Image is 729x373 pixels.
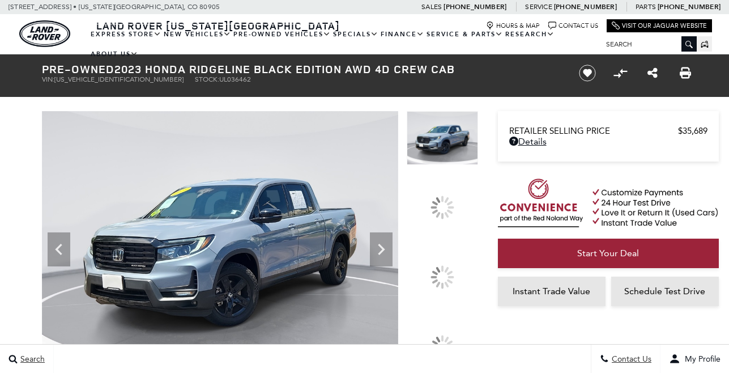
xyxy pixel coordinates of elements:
[504,24,556,44] a: Research
[89,24,163,44] a: EXPRESS STORE
[525,3,552,11] span: Service
[54,75,184,83] span: [US_VEHICLE_IDENTIFICATION_NUMBER]
[332,24,380,44] a: Specials
[509,136,707,147] a: Details
[89,19,347,32] a: Land Rover [US_STATE][GEOGRAPHIC_DATA]
[19,20,70,47] img: Land Rover
[498,239,719,268] a: Start Your Deal
[498,277,606,306] a: Instant Trade Value
[219,75,251,83] span: UL036462
[509,126,678,136] span: Retailer Selling Price
[195,75,219,83] span: Stock:
[612,22,707,30] a: Visit Our Jaguar Website
[163,24,232,44] a: New Vehicles
[548,22,598,30] a: Contact Us
[19,20,70,47] a: land-rover
[609,354,651,364] span: Contact Us
[89,44,139,64] a: About Us
[425,24,504,44] a: Service & Parts
[660,345,729,373] button: user-profile-menu
[42,61,114,77] strong: Pre-Owned
[18,354,45,364] span: Search
[598,37,697,51] input: Search
[232,24,332,44] a: Pre-Owned Vehicles
[513,286,590,296] span: Instant Trade Value
[636,3,656,11] span: Parts
[42,75,54,83] span: VIN:
[680,66,691,80] a: Print this Pre-Owned 2023 Honda Ridgeline Black Edition AWD 4D Crew Cab
[8,3,220,11] a: [STREET_ADDRESS] • [US_STATE][GEOGRAPHIC_DATA], CO 80905
[444,2,506,11] a: [PHONE_NUMBER]
[96,19,340,32] span: Land Rover [US_STATE][GEOGRAPHIC_DATA]
[380,24,425,44] a: Finance
[486,22,540,30] a: Hours & Map
[612,65,629,82] button: Compare vehicle
[658,2,721,11] a: [PHONE_NUMBER]
[647,66,658,80] a: Share this Pre-Owned 2023 Honda Ridgeline Black Edition AWD 4D Crew Cab
[421,3,442,11] span: Sales
[407,111,478,165] img: Used 2023 Pacific Pewter Metallic Honda Black Edition image 1
[611,277,719,306] a: Schedule Test Drive
[680,354,721,364] span: My Profile
[42,63,560,75] h1: 2023 Honda Ridgeline Black Edition AWD 4D Crew Cab
[89,24,598,64] nav: Main Navigation
[577,248,639,258] span: Start Your Deal
[575,64,600,82] button: Save vehicle
[624,286,705,296] span: Schedule Test Drive
[554,2,617,11] a: [PHONE_NUMBER]
[509,126,707,136] a: Retailer Selling Price $35,689
[678,126,707,136] span: $35,689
